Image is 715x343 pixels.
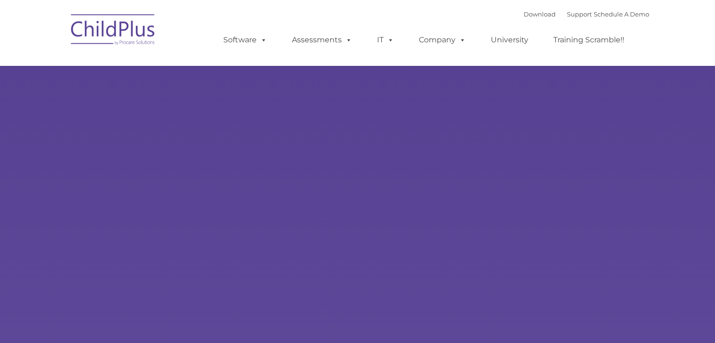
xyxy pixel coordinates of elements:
[368,31,403,49] a: IT
[214,31,276,49] a: Software
[524,10,649,18] font: |
[481,31,538,49] a: University
[283,31,361,49] a: Assessments
[66,8,160,55] img: ChildPlus by Procare Solutions
[409,31,475,49] a: Company
[567,10,592,18] a: Support
[594,10,649,18] a: Schedule A Demo
[524,10,556,18] a: Download
[544,31,634,49] a: Training Scramble!!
